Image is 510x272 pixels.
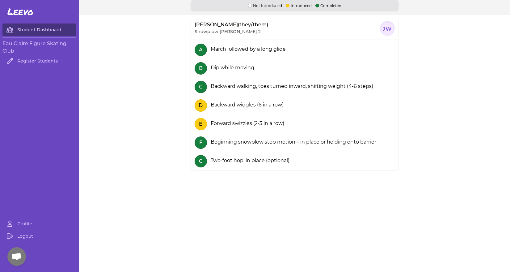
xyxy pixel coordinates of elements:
a: Profile [2,218,76,230]
span: Leevo [7,6,33,17]
button: E [195,118,207,130]
p: Completed [315,2,341,8]
a: Register Students [2,55,76,67]
button: D [195,99,207,112]
div: Backward walking, toes turned inward, shifting weight (4-6 steps) [208,83,373,90]
div: Dip while moving [208,64,254,71]
p: Not Introduced [248,2,282,8]
div: March followed by a long glide [208,45,286,53]
h3: Eau Claire Figure Skating Club [2,40,76,55]
a: Student Dashboard [2,24,76,36]
button: F [195,136,207,149]
div: Beginning snowplow stop motion – in place or holding onto barrier [208,138,376,146]
p: Snowplow [PERSON_NAME] 2 [195,28,261,35]
button: C [195,81,207,93]
button: B [195,62,207,75]
a: Logout [2,230,76,242]
div: Open chat [7,247,26,266]
p: [PERSON_NAME](they/them) [195,21,268,28]
p: Introduced [286,2,312,8]
button: G [195,155,207,167]
div: Two-foot hop, in place (optional) [208,157,289,164]
div: Forward swizzles (2-3 in a row) [208,120,284,127]
button: A [195,44,207,56]
div: Backward wiggles (6 in a row) [208,101,284,109]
